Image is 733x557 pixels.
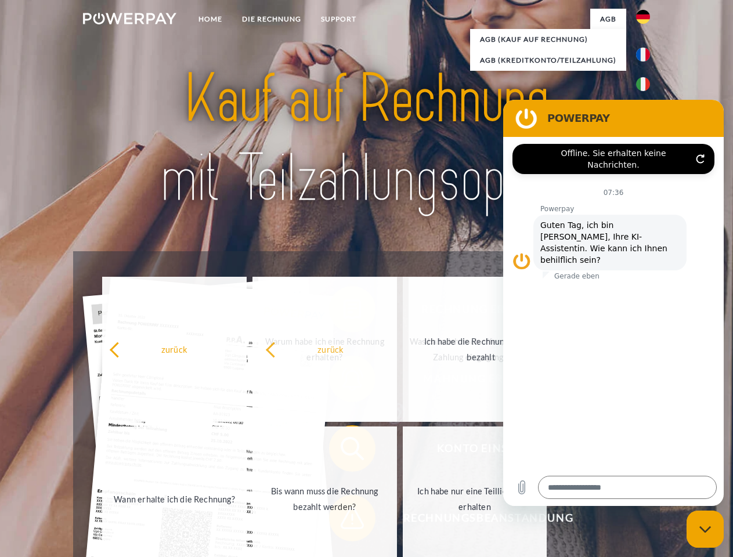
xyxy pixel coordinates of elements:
[259,483,390,515] div: Bis wann muss die Rechnung bezahlt werden?
[590,9,626,30] a: agb
[189,9,232,30] a: Home
[636,48,650,62] img: fr
[470,50,626,71] a: AGB (Kreditkonto/Teilzahlung)
[232,9,311,30] a: DIE RECHNUNG
[83,13,176,24] img: logo-powerpay-white.svg
[470,29,626,50] a: AGB (Kauf auf Rechnung)
[636,10,650,24] img: de
[503,100,724,506] iframe: Messaging-Fenster
[109,341,240,357] div: zurück
[687,511,724,548] iframe: Schaltfläche zum Öffnen des Messaging-Fensters; Konversation läuft
[111,56,622,222] img: title-powerpay_de.svg
[416,334,546,365] div: Ich habe die Rechnung bereits bezahlt
[265,341,396,357] div: zurück
[410,483,540,515] div: Ich habe nur eine Teillieferung erhalten
[636,77,650,91] img: it
[311,9,366,30] a: SUPPORT
[109,491,240,507] div: Wann erhalte ich die Rechnung?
